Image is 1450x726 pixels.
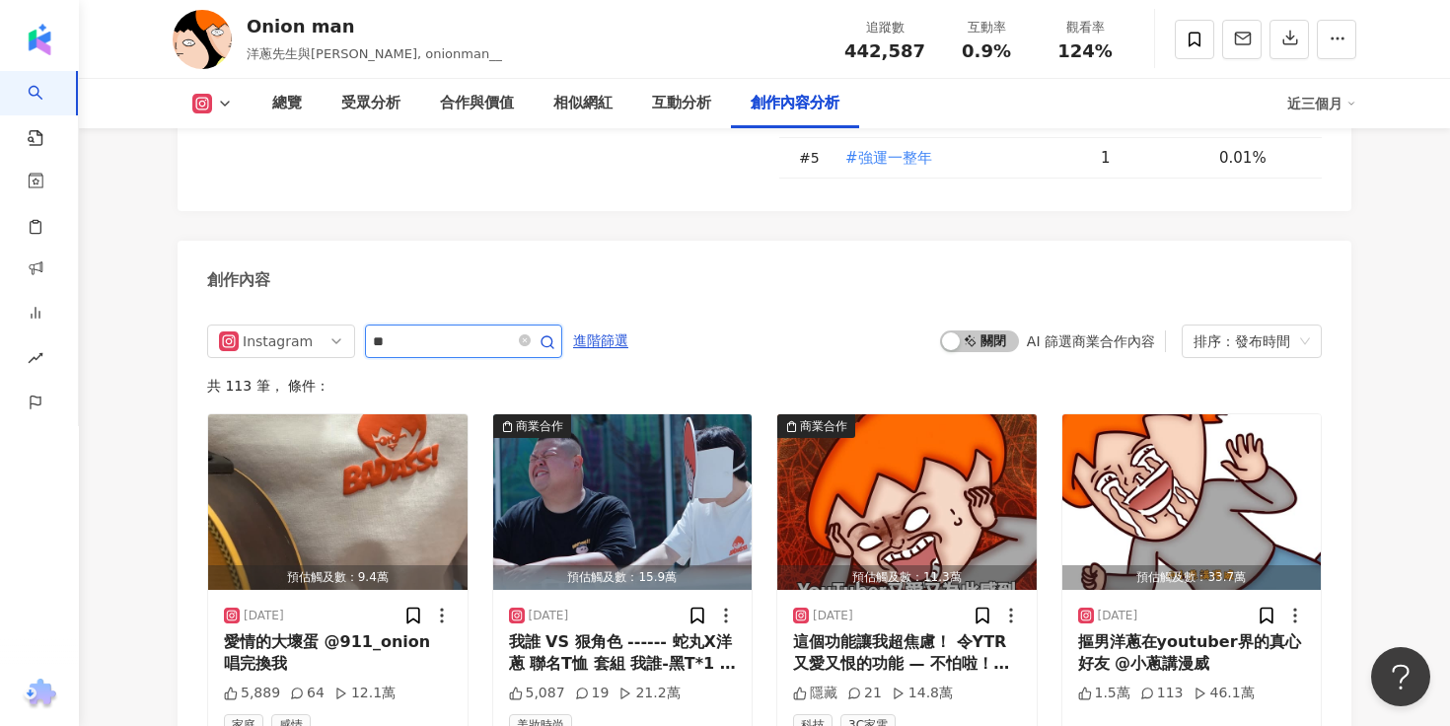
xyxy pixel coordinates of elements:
[751,92,839,115] div: 創作內容分析
[793,684,837,703] div: 隱藏
[334,684,396,703] div: 12.1萬
[272,92,302,115] div: 總覽
[1027,333,1155,349] div: AI 篩選商業合作內容
[493,565,753,590] div: 預估觸及數：15.9萬
[777,565,1037,590] div: 預估觸及數：11.3萬
[173,10,232,69] img: KOL Avatar
[341,92,400,115] div: 受眾分析
[575,684,610,703] div: 19
[800,416,847,436] div: 商業合作
[553,92,613,115] div: 相似網紅
[243,326,307,357] div: Instagram
[573,326,628,357] span: 進階篩選
[777,414,1037,590] img: post-image
[208,414,468,590] button: 預估觸及數：9.4萬
[1062,414,1322,590] button: 預估觸及數：33.7萬
[208,565,468,590] div: 預估觸及數：9.4萬
[509,631,737,676] div: 我誰 VS 狠角色 ------ 蛇丸X洋蔥 聯名T恤 套組 我誰-黑T*1 狠角色-白T*1 洋蔥長襪*2 表情絨毛徽章盲包*1 洋蔥X蛇丸 雷射造型貼紙*4 預購9/14~9/30 精選限動有網址
[207,378,1322,394] div: 共 113 筆 ， 條件：
[892,684,953,703] div: 14.8萬
[1098,608,1138,624] div: [DATE]
[949,18,1024,37] div: 互動率
[24,24,55,55] img: logo icon
[247,46,502,61] span: 洋蔥先生與[PERSON_NAME], onionman__
[207,269,270,291] div: 創作內容
[962,41,1011,61] span: 0.9%
[493,414,753,590] button: 商業合作預估觸及數：15.9萬
[618,684,680,703] div: 21.2萬
[844,18,925,37] div: 追蹤數
[208,414,468,590] img: post-image
[1101,147,1203,169] div: 1
[793,631,1021,676] div: 這個功能讓我超焦慮！ 令YTR又愛又恨的功能 — 不怕啦！現在就用《ROG Zephyrus G16》 配備 AMD Ryzen AI 7 350處理器 與 NVIDIA GeForce RTX...
[28,71,67,148] a: search
[844,40,925,61] span: 442,587
[21,679,59,710] img: chrome extension
[572,325,629,356] button: 進階篩選
[1194,326,1292,357] div: 排序：發布時間
[516,416,563,436] div: 商業合作
[844,138,933,178] button: #強運一整年
[244,608,284,624] div: [DATE]
[1287,88,1356,119] div: 近三個月
[509,684,565,703] div: 5,087
[1062,565,1322,590] div: 預估觸及數：33.7萬
[1048,18,1123,37] div: 觀看率
[1371,647,1430,706] iframe: Help Scout Beacon - Open
[1140,684,1184,703] div: 113
[290,684,325,703] div: 64
[1078,684,1130,703] div: 1.5萬
[440,92,514,115] div: 合作與價值
[847,684,882,703] div: 21
[1057,41,1113,61] span: 124%
[493,414,753,590] img: post-image
[799,147,829,169] div: # 5
[1194,684,1255,703] div: 46.1萬
[1078,631,1306,676] div: 摳男洋蔥在youtuber界的真心好友 @小蔥講漫威
[224,684,280,703] div: 5,889
[845,147,932,169] span: #強運一整年
[652,92,711,115] div: 互動分析
[1062,414,1322,590] img: post-image
[829,138,1085,179] td: #強運一整年
[224,631,452,676] div: 愛情的大壞蛋 @911_onion 唱完換我
[529,608,569,624] div: [DATE]
[519,334,531,346] span: close-circle
[28,338,43,383] span: rise
[1219,147,1302,169] div: 0.01%
[1203,138,1322,179] td: 0.01%
[519,332,531,351] span: close-circle
[813,608,853,624] div: [DATE]
[247,14,502,38] div: Onion man
[777,414,1037,590] button: 商業合作預估觸及數：11.3萬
